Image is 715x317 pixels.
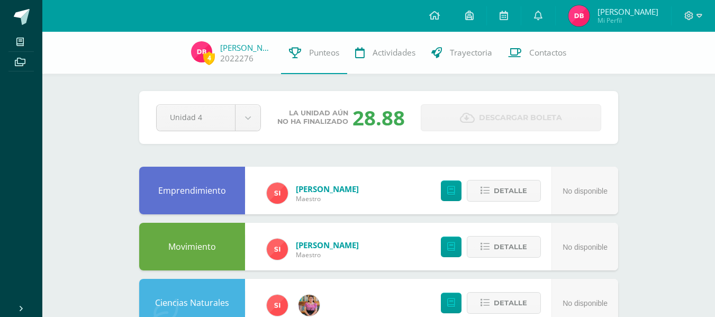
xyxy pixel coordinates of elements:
[267,239,288,260] img: 1e3c7f018e896ee8adc7065031dce62a.png
[494,181,527,201] span: Detalle
[500,32,574,74] a: Contactos
[277,109,348,126] span: La unidad aún no ha finalizado
[423,32,500,74] a: Trayectoria
[598,16,658,25] span: Mi Perfil
[203,51,215,65] span: 4
[220,42,273,53] a: [PERSON_NAME]
[529,47,566,58] span: Contactos
[281,32,347,74] a: Punteos
[139,167,245,214] div: Emprendimiento
[352,104,405,131] div: 28.88
[157,105,260,131] a: Unidad 4
[296,194,359,203] span: Maestro
[479,105,562,131] span: Descargar boleta
[467,292,541,314] button: Detalle
[267,295,288,316] img: 1e3c7f018e896ee8adc7065031dce62a.png
[467,180,541,202] button: Detalle
[563,243,608,251] span: No disponible
[296,250,359,259] span: Maestro
[296,184,359,194] a: [PERSON_NAME]
[170,105,222,130] span: Unidad 4
[191,41,212,62] img: 19c3fd28bc68a3ecd6e2ee5cfbd7fe0e.png
[347,32,423,74] a: Actividades
[563,187,608,195] span: No disponible
[309,47,339,58] span: Punteos
[450,47,492,58] span: Trayectoria
[267,183,288,204] img: 1e3c7f018e896ee8adc7065031dce62a.png
[139,223,245,270] div: Movimiento
[298,295,320,316] img: e8319d1de0642b858999b202df7e829e.png
[373,47,415,58] span: Actividades
[494,293,527,313] span: Detalle
[220,53,254,64] a: 2022276
[568,5,590,26] img: 19c3fd28bc68a3ecd6e2ee5cfbd7fe0e.png
[563,299,608,307] span: No disponible
[598,6,658,17] span: [PERSON_NAME]
[296,240,359,250] a: [PERSON_NAME]
[467,236,541,258] button: Detalle
[494,237,527,257] span: Detalle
